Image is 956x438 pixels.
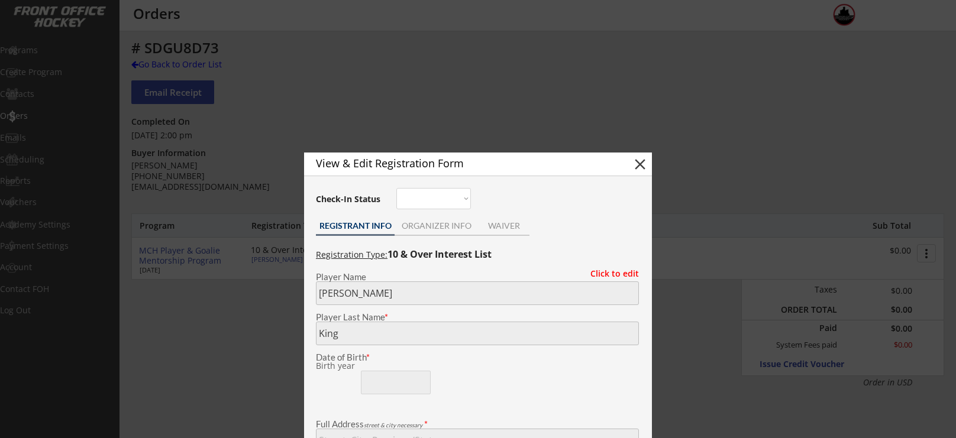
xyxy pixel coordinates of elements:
[316,249,387,260] u: Registration Type:
[316,362,390,371] div: We are transitioning the system to collect and store date of birth instead of just birth year to ...
[387,248,492,261] strong: 10 & Over Interest List
[478,222,529,230] div: WAIVER
[364,421,422,429] em: street & city necessary
[316,353,393,362] div: Date of Birth
[316,222,395,230] div: REGISTRANT INFO
[316,362,390,370] div: Birth year
[316,420,639,429] div: Full Address
[316,313,639,322] div: Player Last Name
[316,158,611,168] div: View & Edit Registration Form
[316,272,639,281] div: Player Name
[582,270,639,278] div: Click to edit
[395,222,478,230] div: ORGANIZER INFO
[316,195,383,203] div: Check-In Status
[631,155,649,173] button: close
